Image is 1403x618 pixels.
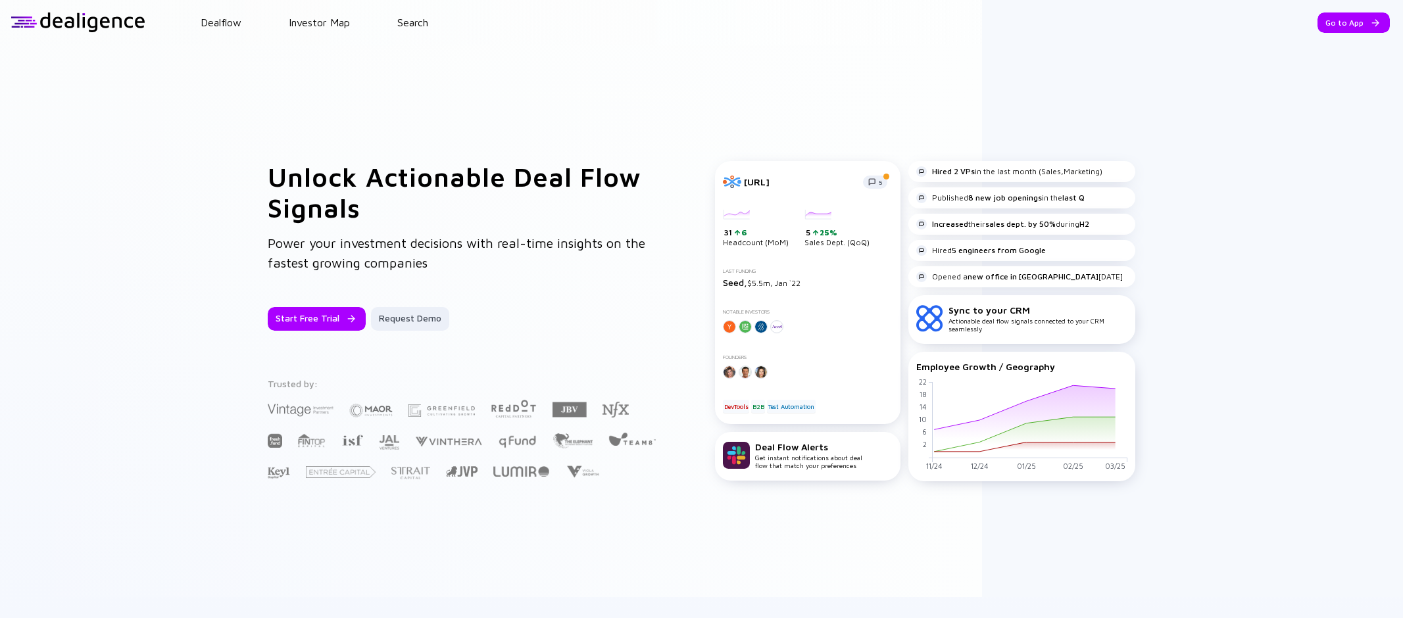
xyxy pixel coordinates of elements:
button: Go to App [1317,12,1390,33]
div: [URL] [744,176,855,187]
div: Get instant notifications about deal flow that match your preferences [755,441,862,469]
div: Test Automation [767,400,816,413]
img: Entrée Capital [306,466,376,478]
div: Opened a [DATE] [916,272,1123,282]
tspan: 6 [922,427,927,436]
strong: 5 engineers from Google [952,245,1046,255]
img: Team8 [608,432,656,446]
img: Greenfield Partners [408,404,475,417]
img: Israel Secondary Fund [341,434,363,446]
div: 5 [806,227,870,238]
tspan: 03/25 [1105,462,1125,470]
strong: H2 [1079,219,1089,229]
a: Dealflow [201,16,241,28]
h1: Unlock Actionable Deal Flow Signals [268,161,662,223]
img: Lumir Ventures [493,466,549,477]
div: Last Funding [723,268,893,274]
div: their during [916,219,1089,229]
strong: sales dept. by 50% [985,219,1056,229]
div: Trusted by: [268,378,658,389]
img: FINTOP Capital [298,433,326,448]
img: Vinthera [415,435,482,448]
div: B2B [751,400,765,413]
strong: last Q [1062,193,1085,202]
img: JBV Capital [553,401,587,418]
strong: 8 new job openings [968,193,1042,202]
a: Search [397,16,428,28]
img: Red Dot Capital Partners [491,397,537,419]
img: Jerusalem Venture Partners [446,466,478,477]
tspan: 18 [920,389,927,398]
span: Power your investment decisions with real-time insights on the fastest growing companies [268,235,645,270]
tspan: 02/25 [1063,462,1083,470]
div: Actionable deal flow signals connected to your CRM seamlessly [948,304,1127,333]
div: Deal Flow Alerts [755,441,862,452]
div: Sync to your CRM [948,304,1127,316]
tspan: 11/24 [926,462,943,470]
tspan: 10 [919,415,927,423]
div: 6 [740,227,747,237]
img: NFX [603,402,629,417]
tspan: 14 [920,402,927,410]
strong: Hired 2 VPs [932,166,975,176]
div: Notable Investors [723,309,893,315]
div: DevTools [723,400,749,413]
strong: Increased [932,219,968,229]
tspan: 22 [919,377,927,385]
div: Hired [916,245,1046,256]
div: Published in the [916,193,1085,203]
div: Founders [723,354,893,360]
tspan: 01/25 [1017,462,1036,470]
img: Q Fund [498,433,537,449]
button: Request Demo [371,307,449,331]
img: Viola Growth [565,465,600,478]
div: 25% [818,227,837,237]
a: Investor Map [289,16,350,28]
div: Headcount (MoM) [723,210,789,248]
div: 31 [724,227,789,238]
div: in the last month (Sales,Marketing) [916,166,1102,177]
span: Seed, [723,277,747,288]
img: The Elephant [553,433,593,448]
img: Maor Investments [349,400,393,421]
strong: new office in [GEOGRAPHIC_DATA] [968,272,1098,281]
tspan: 12/24 [971,462,989,470]
div: Employee Growth / Geography [916,361,1127,372]
div: Sales Dept. (QoQ) [804,210,870,248]
tspan: 2 [923,440,927,448]
img: JAL Ventures [379,435,399,450]
img: Key1 Capital [268,467,290,479]
button: Start Free Trial [268,307,366,331]
div: $5.5m, Jan `22 [723,277,893,288]
img: Strait Capital [391,467,430,479]
img: Vintage Investment Partners [268,402,333,417]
